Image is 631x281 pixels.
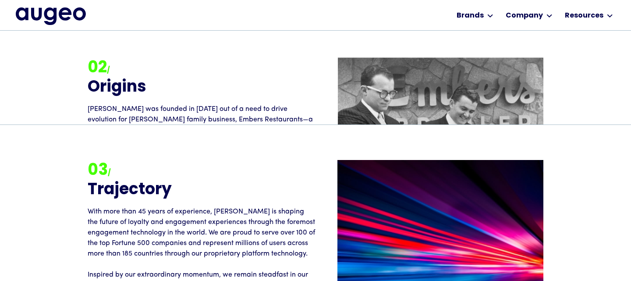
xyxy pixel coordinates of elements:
[565,11,603,21] div: Resources
[88,79,315,97] h2: Origins
[457,11,484,21] div: Brands
[88,182,315,199] h2: Trajectory
[506,11,543,21] div: Company
[88,60,107,76] strong: 02
[107,68,110,74] strong: /
[16,7,86,25] a: home
[16,7,86,25] img: Augeo's full logo in midnight blue.
[88,163,108,179] strong: 03
[108,170,111,177] strong: /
